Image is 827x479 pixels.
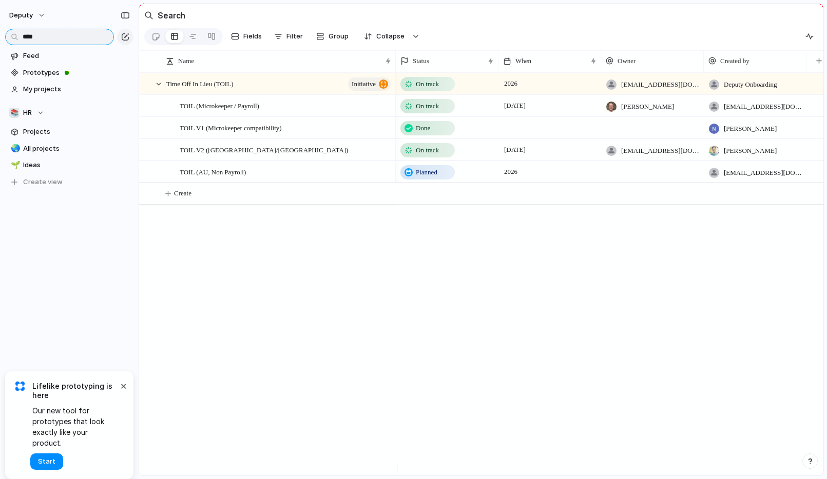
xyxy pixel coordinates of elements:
span: 2026 [502,166,520,178]
span: Planned [416,167,437,177]
div: 📚 [9,108,20,118]
span: Create view [23,177,63,187]
span: [EMAIL_ADDRESS][DOMAIN_NAME] [724,102,802,112]
button: 🌱 [9,160,20,170]
button: Start [30,453,63,470]
button: deputy [5,7,51,24]
span: Time Off In Lieu (TOIL) [166,77,233,89]
div: 🌱 [11,159,18,171]
a: My projects [5,82,133,97]
span: Lifelike prototyping is here [32,382,118,400]
span: [EMAIL_ADDRESS][DOMAIN_NAME] [621,79,699,90]
button: 📚HR [5,105,133,121]
span: Projects [23,127,130,137]
span: [PERSON_NAME] [724,146,777,156]
span: HR [23,108,32,118]
span: [PERSON_NAME] [724,124,777,134]
span: Collapse [376,31,405,42]
span: TOIL (Microkeeper / Payroll) [180,99,259,111]
a: Feed [5,48,133,64]
span: Done [416,123,430,133]
span: Create [174,188,191,198]
span: TOIL (AU, Non Payroll) [180,166,246,177]
span: Feed [23,51,130,61]
span: My projects [23,84,130,94]
a: 🌱Ideas [5,157,133,173]
span: [DATE] [502,99,528,112]
span: When [515,56,531,66]
span: On track [416,101,439,111]
span: Fields [243,31,262,42]
a: 🌏All projects [5,141,133,156]
span: On track [416,79,439,89]
span: [EMAIL_ADDRESS][DOMAIN_NAME] [724,168,802,178]
button: 🌏 [9,144,20,154]
span: Ideas [23,160,130,170]
button: Group [311,28,354,45]
span: Created by [720,56,749,66]
span: Filter [286,31,303,42]
button: initiative [348,77,391,91]
span: All projects [23,144,130,154]
span: [EMAIL_ADDRESS][DOMAIN_NAME] [621,146,699,156]
span: Deputy Onboarding [724,79,777,90]
h2: Search [158,9,185,22]
button: Fields [227,28,266,45]
a: Prototypes [5,65,133,81]
span: Our new tool for prototypes that look exactly like your product. [32,405,118,448]
span: Start [38,456,55,467]
span: On track [416,145,439,155]
button: Create view [5,174,133,190]
span: deputy [9,10,33,21]
span: [PERSON_NAME] [621,102,674,112]
span: Group [329,31,349,42]
span: Prototypes [23,68,130,78]
button: Filter [270,28,307,45]
button: Dismiss [117,380,129,392]
a: Projects [5,124,133,139]
span: TOIL V2 ([GEOGRAPHIC_DATA]/[GEOGRAPHIC_DATA]) [180,144,348,155]
span: TOIL V1 (Microkeeper compatibility) [180,122,282,133]
span: 2026 [502,77,520,90]
button: Collapse [358,28,410,45]
span: [DATE] [502,144,528,156]
span: Status [413,56,429,66]
span: Name [178,56,194,66]
span: initiative [352,77,376,91]
span: Owner [618,56,636,66]
div: 🌏 [11,143,18,154]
